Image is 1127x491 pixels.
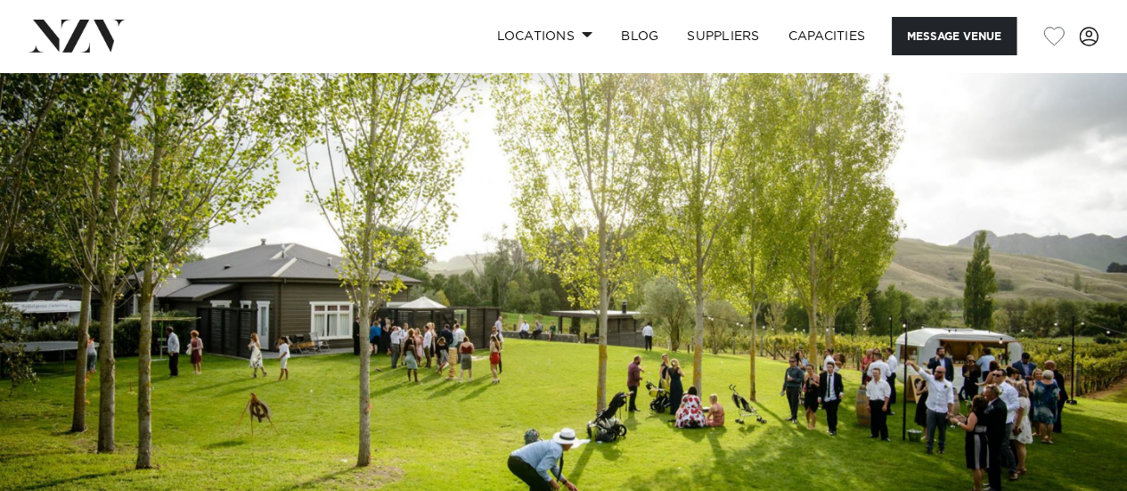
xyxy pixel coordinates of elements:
a: SUPPLIERS [673,17,773,55]
img: nzv-logo.png [29,20,126,52]
button: Message Venue [892,17,1017,55]
a: BLOG [607,17,673,55]
a: Capacities [774,17,880,55]
a: Locations [482,17,607,55]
